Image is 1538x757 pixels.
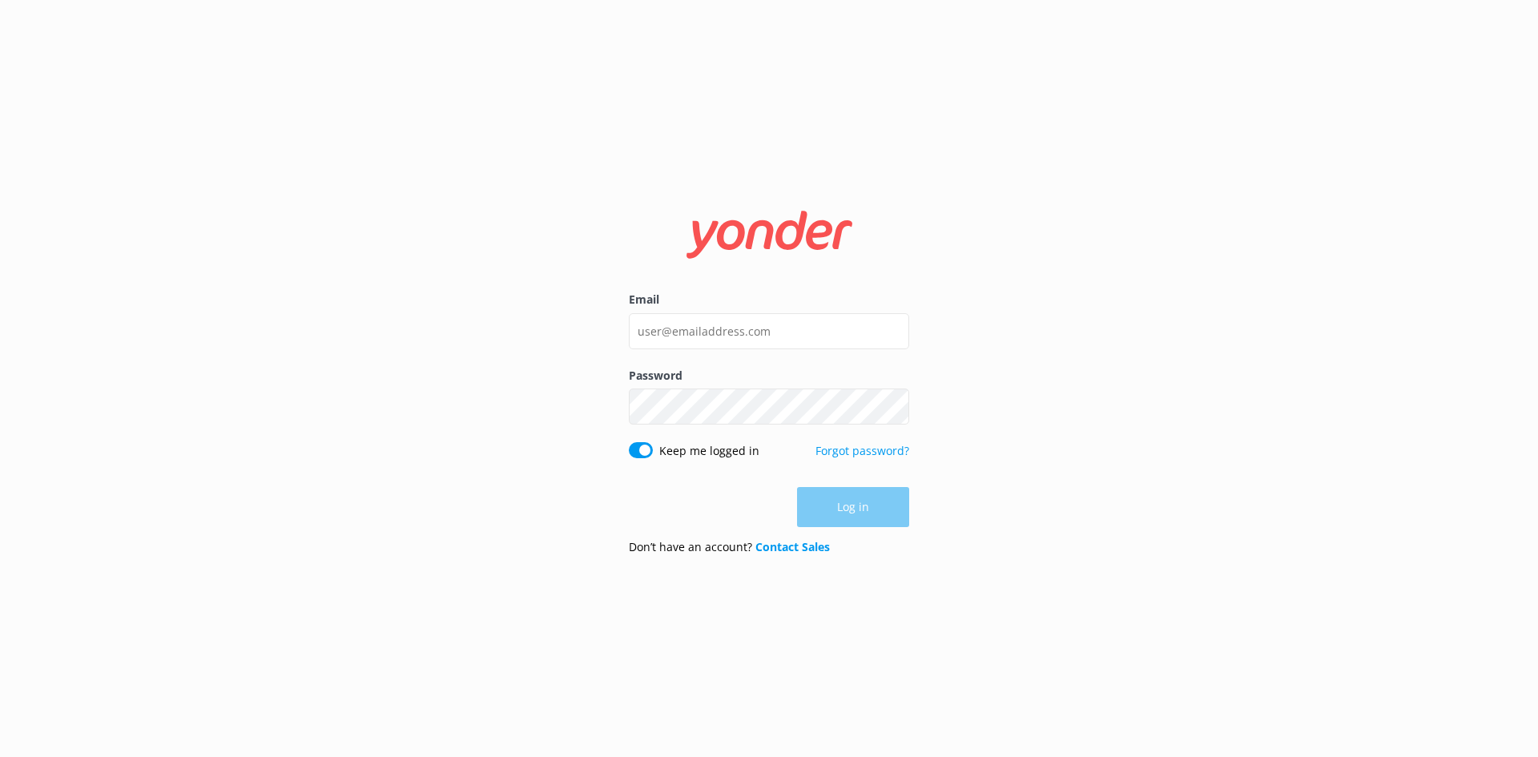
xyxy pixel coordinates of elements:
[755,539,830,554] a: Contact Sales
[629,313,909,349] input: user@emailaddress.com
[877,391,909,423] button: Show password
[815,443,909,458] a: Forgot password?
[629,367,909,385] label: Password
[629,538,830,556] p: Don’t have an account?
[659,442,759,460] label: Keep me logged in
[629,291,909,308] label: Email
